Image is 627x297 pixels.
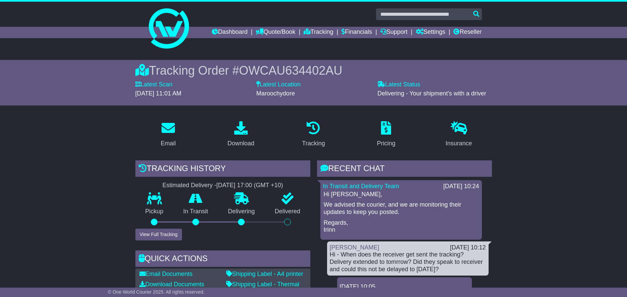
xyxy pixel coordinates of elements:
[256,27,295,38] a: Quote/Book
[139,271,193,277] a: Email Documents
[443,183,479,190] div: [DATE] 10:24
[216,182,283,189] div: [DATE] 17:00 (GMT +10)
[135,81,173,88] label: Latest Scan
[135,182,310,189] div: Estimated Delivery -
[377,90,486,97] span: Delivering - Your shipment's with a driver
[450,244,486,251] div: [DATE] 10:12
[135,63,492,78] div: Tracking Order #
[453,27,482,38] a: Reseller
[416,27,445,38] a: Settings
[108,289,205,295] span: © One World Courier 2025. All rights reserved.
[256,90,295,97] span: Maroochydore
[324,219,479,234] p: Regards, Irinn
[441,119,477,150] a: Insurance
[377,139,395,148] div: Pricing
[135,229,182,240] button: View Full Tracking
[135,90,182,97] span: [DATE] 11:01 AM
[324,191,479,198] p: Hi [PERSON_NAME],
[265,208,310,215] p: Delivered
[446,139,472,148] div: Insurance
[228,139,254,148] div: Download
[323,183,399,190] a: In Transit and Delivery Team
[380,27,407,38] a: Support
[135,160,310,178] div: Tracking history
[341,27,372,38] a: Financials
[226,271,303,277] a: Shipping Label - A4 printer
[330,244,379,251] a: [PERSON_NAME]
[223,119,259,150] a: Download
[135,250,310,269] div: Quick Actions
[239,64,342,77] span: OWCAU634402AU
[330,251,486,273] div: Hi - When does the receiver get sent the tracking? Delivery extended to tomrrow? Did they speak t...
[161,139,176,148] div: Email
[340,283,469,291] div: [DATE] 10:05
[173,208,218,215] p: In Transit
[212,27,248,38] a: Dashboard
[377,81,420,88] label: Latest Status
[373,119,400,150] a: Pricing
[218,208,265,215] p: Delivering
[226,281,300,295] a: Shipping Label - Thermal printer
[324,201,479,216] p: We advised the courier, and we are monitoring their updates to keep you posted.
[317,160,492,178] div: RECENT CHAT
[139,281,204,288] a: Download Documents
[302,139,325,148] div: Tracking
[156,119,180,150] a: Email
[135,208,174,215] p: Pickup
[256,81,301,88] label: Latest Location
[298,119,329,150] a: Tracking
[304,27,333,38] a: Tracking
